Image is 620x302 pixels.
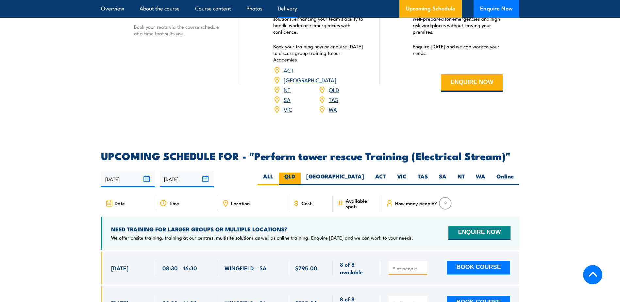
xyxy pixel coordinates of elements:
input: From date [101,171,155,187]
label: ACT [370,173,392,185]
span: $795.00 [295,264,317,272]
label: ALL [258,173,279,185]
a: TAS [329,95,338,103]
button: ENQUIRE NOW [448,226,510,240]
input: # of people [392,265,425,272]
label: VIC [392,173,412,185]
p: Book your training now or enquire [DATE] to discuss group training to our Academies [273,43,363,63]
span: WINGFIELD - SA [225,264,267,272]
span: [DATE] [111,264,128,272]
span: 08:30 - 16:30 [162,264,197,272]
span: Available spots [346,198,377,209]
span: Time [169,200,179,206]
label: NT [452,173,470,185]
label: [GEOGRAPHIC_DATA] [301,173,370,185]
a: ACT [284,66,294,74]
a: SA [284,95,291,103]
p: We offer convenient nationwide training tailored to you, ensuring your staff are well-prepared fo... [413,2,503,35]
span: 8 of 8 available [340,260,374,276]
a: VIC [284,105,292,113]
label: Online [491,173,519,185]
a: QLD [329,86,339,93]
p: We offer onsite training, training at our centres, multisite solutions as well as online training... [111,234,413,241]
h4: NEED TRAINING FOR LARGER GROUPS OR MULTIPLE LOCATIONS? [111,226,413,233]
a: [GEOGRAPHIC_DATA] [284,76,336,84]
button: BOOK COURSE [447,261,510,275]
p: Book your seats via the course schedule at a time that suits you. [134,24,224,37]
label: QLD [279,173,301,185]
a: NT [284,86,291,93]
label: TAS [412,173,433,185]
p: Enquire [DATE] and we can work to your needs. [413,43,503,56]
a: WA [329,105,337,113]
h2: UPCOMING SCHEDULE FOR - "Perform tower rescue Training (Electrical Stream)" [101,151,519,160]
span: How many people? [395,200,437,206]
input: To date [160,171,214,187]
span: Date [115,200,125,206]
p: Our Academies are located nationally and provide customised safety training solutions, enhancing ... [273,2,363,35]
label: SA [433,173,452,185]
span: Cost [302,200,311,206]
span: Location [231,200,250,206]
button: ENQUIRE NOW [441,74,503,92]
label: WA [470,173,491,185]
